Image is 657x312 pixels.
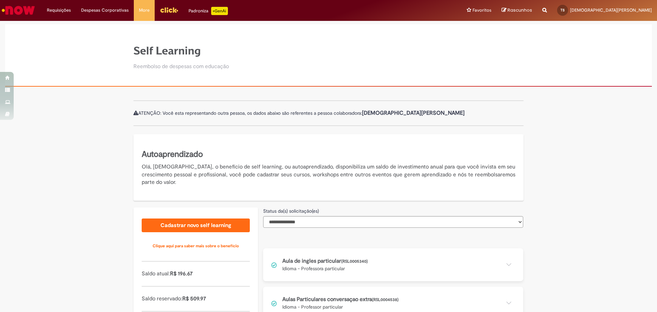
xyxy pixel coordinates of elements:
[142,219,250,232] a: Cadastrar novo self learning
[142,239,250,253] a: Clique aqui para saber mais sobre o benefício
[81,7,129,14] span: Despesas Corporativas
[142,149,515,160] h5: Autoaprendizado
[502,7,532,14] a: Rascunhos
[160,5,178,15] img: click_logo_yellow_360x200.png
[47,7,71,14] span: Requisições
[362,110,465,116] b: [DEMOGRAPHIC_DATA][PERSON_NAME]
[133,64,229,70] h2: Reembolso de despesas com educação
[561,8,565,12] span: TS
[139,7,150,14] span: More
[133,100,524,126] div: ATENÇÃO: Você esta representando outra pessoa, os dados abaixo são referentes a pessoa colaboradora:
[182,295,206,302] span: R$ 509.97
[263,208,319,214] label: Status da(s) solicitação(es)
[507,7,532,13] span: Rascunhos
[142,270,250,278] p: Saldo atual:
[142,163,515,187] p: Olá, [DEMOGRAPHIC_DATA], o benefício de self learning, ou autoaprendizado, disponibiliza um saldo...
[189,7,228,15] div: Padroniza
[570,7,652,13] span: [DEMOGRAPHIC_DATA][PERSON_NAME]
[133,45,229,57] h1: Self Learning
[170,270,193,277] span: R$ 196.67
[211,7,228,15] p: +GenAi
[1,3,36,17] img: ServiceNow
[142,295,250,303] p: Saldo reservado:
[473,7,491,14] span: Favoritos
